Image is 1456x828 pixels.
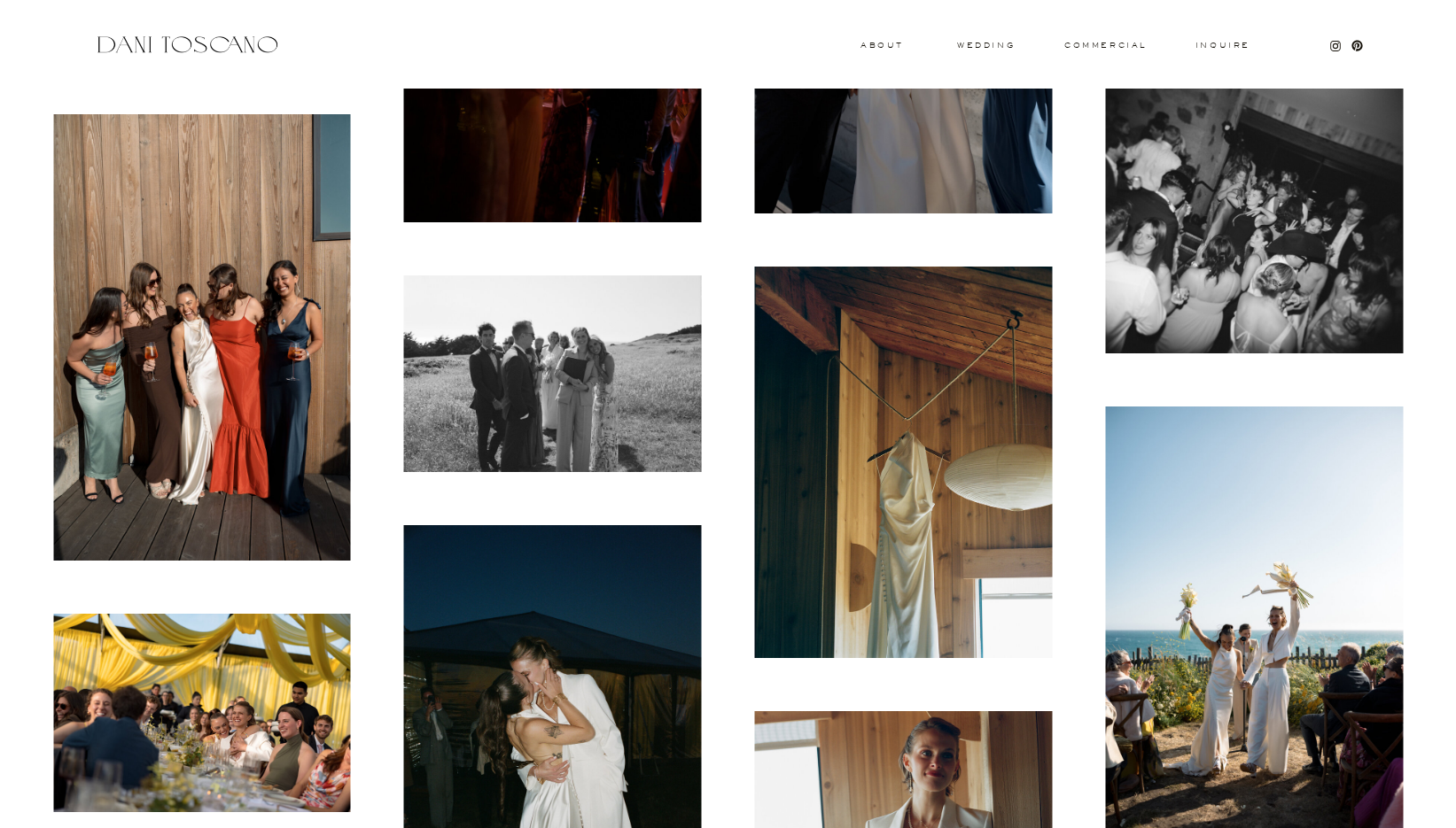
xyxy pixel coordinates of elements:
a: Inquire [1195,42,1251,50]
a: wedding [957,42,1015,48]
a: About [860,42,899,48]
a: commercial [1064,42,1146,49]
